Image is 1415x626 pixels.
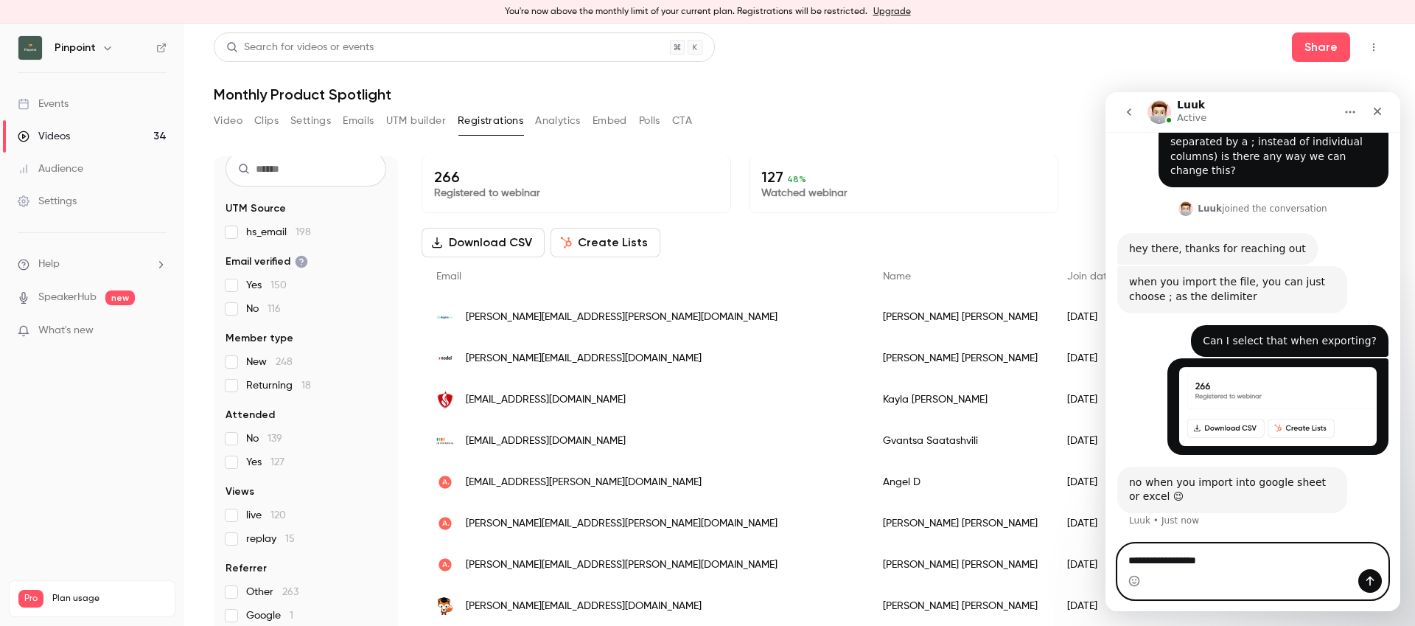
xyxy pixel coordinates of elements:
span: 116 [268,304,281,314]
div: Luuk says… [12,375,283,453]
img: intermedia.com [436,437,454,446]
img: article.com [436,556,454,574]
div: hey there, thanks for reaching out [12,141,212,173]
textarea: Message… [13,452,282,477]
span: Returning [246,378,311,393]
span: 18 [301,380,311,391]
div: Luuk says… [12,107,283,141]
p: Registered to webinar [434,186,719,201]
span: [EMAIL_ADDRESS][PERSON_NAME][DOMAIN_NAME] [466,475,702,490]
div: Search for videos or events [226,40,374,55]
iframe: Noticeable Trigger [149,324,167,338]
div: [DATE] [1052,503,1128,544]
img: saotg.com [436,597,454,615]
div: [PERSON_NAME] [PERSON_NAME] [868,296,1052,338]
button: Settings [290,109,331,133]
span: live [246,508,286,523]
button: CTA [672,109,692,133]
div: [DATE] [1052,420,1128,462]
span: Yes [246,455,284,470]
img: Pinpoint [18,36,42,60]
iframe: Intercom live chat [1105,92,1400,611]
button: Clips [254,109,279,133]
div: when you import the file, you can just choose ; as the delimiter [24,183,230,212]
button: Video [214,109,242,133]
button: Emails [343,109,374,133]
div: Luuk says… [12,174,283,232]
span: 120 [270,510,286,521]
span: 248 [276,357,293,367]
button: Send a message… [253,477,276,501]
div: Can I select that when exporting? [85,233,283,265]
button: Registrations [458,109,523,133]
div: Luuk says… [12,141,283,175]
div: [PERSON_NAME] [PERSON_NAME] [868,338,1052,379]
div: no when you import into google sheet or excel 😉Luuk • Just now [12,375,242,421]
span: [EMAIL_ADDRESS][DOMAIN_NAME] [466,392,626,408]
span: 15 [285,534,295,544]
button: UTM builder [386,109,446,133]
button: Embed [593,109,627,133]
div: [DATE] [1052,296,1128,338]
div: Videos [18,129,70,144]
div: Kayla [PERSON_NAME] [868,379,1052,420]
span: hs_email [246,225,311,240]
div: [DATE] [1052,462,1128,503]
img: nodalexchange.com [436,349,454,367]
span: Attended [226,408,275,422]
span: 127 [270,457,284,467]
div: [DATE] [1052,379,1128,420]
button: Analytics [535,109,581,133]
div: [PERSON_NAME] [PERSON_NAME] [868,544,1052,585]
span: Views [226,484,254,499]
span: Other [246,585,298,599]
div: Can I select that when exporting? [97,242,271,257]
div: when you import the file, you can just choose ; as the delimiter [12,174,242,220]
span: Pro [18,590,43,608]
span: 263 [282,587,298,597]
div: [PERSON_NAME] [PERSON_NAME] [868,503,1052,544]
span: Help [38,257,60,272]
div: Audience [18,161,83,176]
p: Watched webinar [761,186,1046,201]
span: new [105,291,135,305]
span: [PERSON_NAME][EMAIL_ADDRESS][DOMAIN_NAME] [466,351,702,366]
h6: Pinpoint [55,41,96,55]
span: 198 [296,227,311,237]
div: Gvantsa Saatashvili [868,420,1052,462]
button: Emoji picker [23,483,35,495]
span: What's new [38,323,94,338]
span: [PERSON_NAME][EMAIL_ADDRESS][DOMAIN_NAME] [466,599,702,614]
div: Angel D [868,462,1052,503]
span: Member type [226,331,293,346]
div: Luuk • Just now [24,424,94,433]
h1: Monthly Product Spotlight [214,86,1386,103]
span: Name [883,271,911,282]
span: Email [436,271,461,282]
a: SpeakerHub [38,290,97,305]
span: New [246,355,293,369]
button: Download CSV [422,228,545,257]
span: [PERSON_NAME][EMAIL_ADDRESS][PERSON_NAME][DOMAIN_NAME] [466,310,778,325]
b: Luuk [92,111,116,122]
span: UTM Source [226,201,286,216]
span: No [246,431,282,446]
button: Top Bar Actions [1362,35,1386,59]
img: cvtechnology.com [436,391,454,408]
a: Upgrade [873,6,911,18]
span: [EMAIL_ADDRESS][DOMAIN_NAME] [466,434,626,449]
div: Events [18,97,69,111]
p: 266 [434,168,719,186]
button: Create Lists [551,228,660,257]
span: 139 [268,434,282,444]
img: aspireallergy.com [436,314,454,321]
li: help-dropdown-opener [18,257,167,272]
span: 150 [270,280,287,291]
div: user says… [12,233,283,267]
